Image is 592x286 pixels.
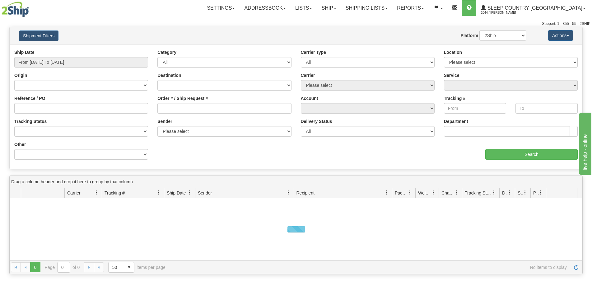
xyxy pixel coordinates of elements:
label: Service [444,72,459,78]
a: Reports [392,0,429,16]
img: logo2044.jpg [2,2,29,17]
a: Shipping lists [341,0,392,16]
span: 50 [112,264,120,270]
span: select [124,262,134,272]
div: grid grouping header [10,176,582,188]
a: Tracking # filter column settings [153,187,164,198]
span: Sender [198,190,212,196]
span: Tracking # [105,190,125,196]
span: 2044 / [PERSON_NAME] [481,10,528,16]
span: items per page [108,262,165,273]
a: Ship [317,0,341,16]
button: Actions [548,30,573,41]
a: Sleep Country [GEOGRAPHIC_DATA] 2044 / [PERSON_NAME] [476,0,590,16]
a: Addressbook [240,0,291,16]
span: Tracking Status [465,190,492,196]
input: From [444,103,506,114]
label: Other [14,141,26,148]
a: Lists [291,0,317,16]
label: Carrier Type [301,49,326,55]
a: Ship Date filter column settings [184,187,195,198]
span: Page sizes drop down [108,262,134,273]
a: Carrier filter column settings [91,187,102,198]
span: Packages [395,190,408,196]
span: Page of 0 [45,262,80,273]
label: Ship Date [14,49,35,55]
a: Weight filter column settings [428,187,439,198]
span: Delivery Status [502,190,507,196]
label: Location [444,49,462,55]
label: Platform [460,32,478,39]
span: Weight [418,190,431,196]
div: Support: 1 - 855 - 55 - 2SHIP [2,21,590,26]
a: Recipient filter column settings [381,187,392,198]
span: No items to display [174,265,567,270]
label: Origin [14,72,27,78]
a: Shipment Issues filter column settings [520,187,530,198]
button: Shipment Filters [19,30,58,41]
span: Recipient [296,190,315,196]
label: Delivery Status [301,118,332,124]
span: Charge [441,190,454,196]
a: Pickup Status filter column settings [535,187,546,198]
a: Tracking Status filter column settings [489,187,499,198]
label: Carrier [301,72,315,78]
label: Destination [157,72,181,78]
span: Sleep Country [GEOGRAPHIC_DATA] [486,5,582,11]
input: Search [485,149,578,160]
span: Shipment Issues [518,190,523,196]
label: Tracking Status [14,118,47,124]
label: Account [301,95,318,101]
a: Settings [202,0,240,16]
input: To [515,103,578,114]
label: Department [444,118,468,124]
a: Packages filter column settings [405,187,415,198]
span: Pickup Status [533,190,538,196]
a: Delivery Status filter column settings [504,187,515,198]
a: Refresh [571,262,581,272]
label: Reference / PO [14,95,45,101]
div: live help - online [5,4,58,11]
a: Sender filter column settings [283,187,294,198]
span: Ship Date [167,190,186,196]
label: Category [157,49,176,55]
span: Carrier [67,190,81,196]
label: Sender [157,118,172,124]
label: Order # / Ship Request # [157,95,208,101]
a: Charge filter column settings [451,187,462,198]
label: Tracking # [444,95,465,101]
span: Page 0 [30,262,40,272]
iframe: chat widget [578,111,591,175]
